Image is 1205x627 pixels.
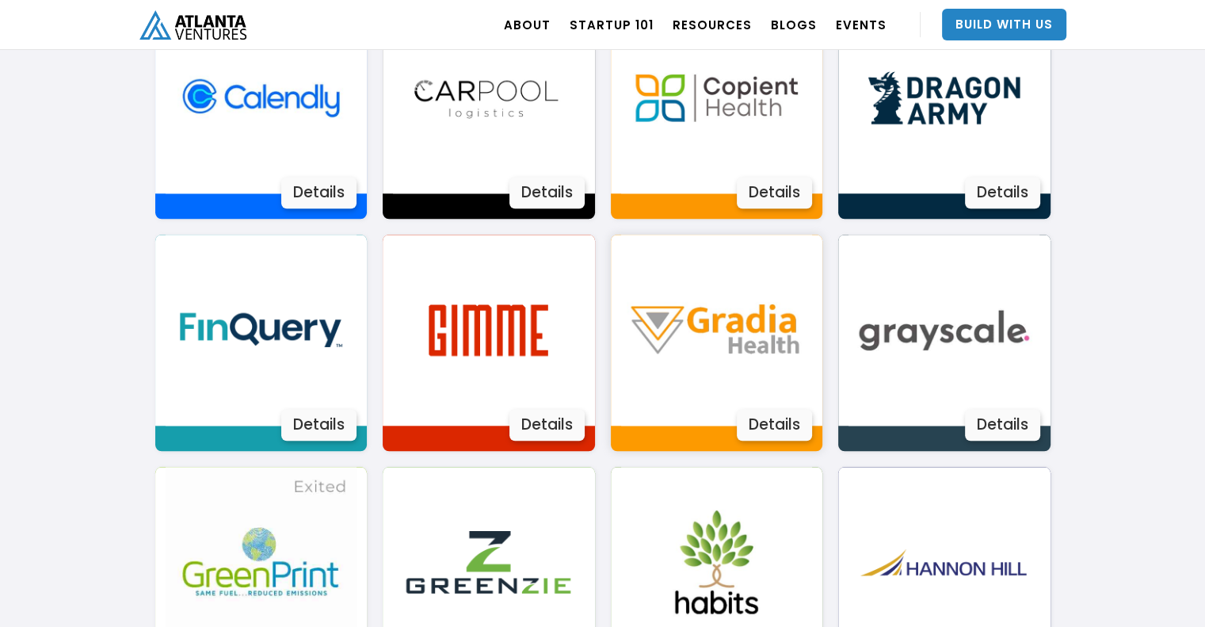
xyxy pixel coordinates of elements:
[166,2,357,193] img: Image 3
[504,2,551,47] a: ABOUT
[737,177,812,208] div: Details
[942,9,1066,40] a: Build With Us
[737,409,812,441] div: Details
[771,2,817,47] a: BLOGS
[281,409,357,441] div: Details
[393,2,584,193] img: Image 3
[965,177,1040,208] div: Details
[570,2,654,47] a: Startup 101
[393,235,584,426] img: Image 3
[848,2,1039,193] img: Image 3
[848,235,1039,426] img: Image 3
[509,409,585,441] div: Details
[836,2,887,47] a: EVENTS
[673,2,752,47] a: RESOURCES
[621,235,812,426] img: Image 3
[509,177,585,208] div: Details
[621,2,812,193] img: Image 3
[965,409,1040,441] div: Details
[281,177,357,208] div: Details
[166,235,357,426] img: Image 3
